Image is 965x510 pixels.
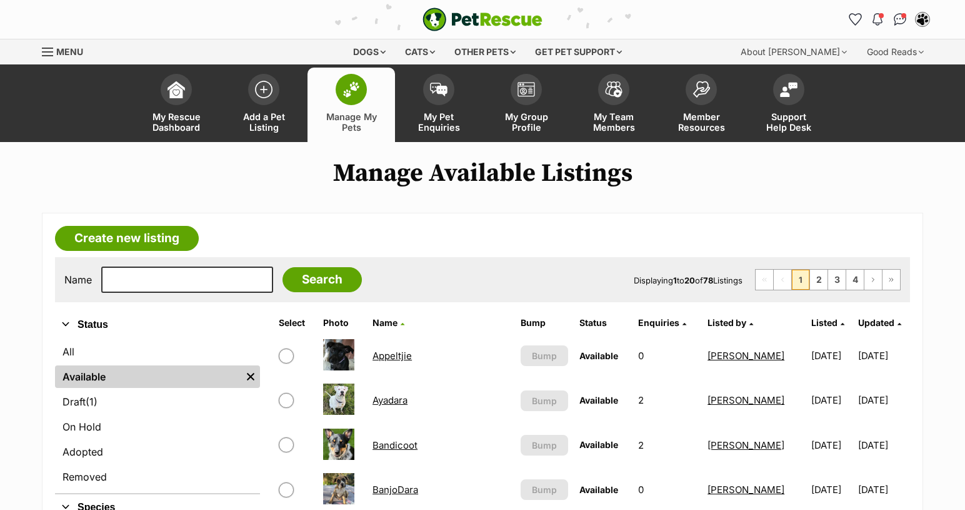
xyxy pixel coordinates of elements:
span: Previous page [774,270,791,290]
span: Name [372,317,397,328]
div: Other pets [446,39,524,64]
a: Updated [858,317,901,328]
span: Bump [532,483,557,496]
img: logo-e224e6f780fb5917bec1dbf3a21bbac754714ae5b6737aabdf751b685950b380.svg [422,8,542,31]
td: 0 [633,334,701,377]
span: Member Resources [673,111,729,133]
td: [DATE] [858,334,909,377]
span: Listed by [707,317,746,328]
a: My Group Profile [482,68,570,142]
td: [DATE] [858,379,909,422]
th: Select [274,313,316,333]
ul: Account quick links [845,9,932,29]
a: [PERSON_NAME] [707,484,784,496]
a: Last page [882,270,900,290]
div: Get pet support [526,39,631,64]
td: [DATE] [806,379,857,422]
span: My Rescue Dashboard [148,111,204,133]
a: [PERSON_NAME] [707,394,784,406]
a: Listed [811,317,844,328]
span: Bump [532,394,557,407]
a: Next page [864,270,882,290]
button: My account [912,9,932,29]
span: Available [579,439,618,450]
td: [DATE] [806,334,857,377]
img: help-desk-icon-fdf02630f3aa405de69fd3d07c3f3aa587a6932b1a1747fa1d2bba05be0121f9.svg [780,82,797,97]
a: Adopted [55,441,260,463]
td: [DATE] [858,424,909,467]
span: Menu [56,46,83,57]
th: Photo [318,313,367,333]
span: Add a Pet Listing [236,111,292,133]
div: Good Reads [858,39,932,64]
a: Ayadara [372,394,407,406]
a: Page 3 [828,270,846,290]
img: pet-enquiries-icon-7e3ad2cf08bfb03b45e93fb7055b45f3efa6380592205ae92323e6603595dc1f.svg [430,83,447,96]
span: Page 1 [792,270,809,290]
nav: Pagination [755,269,901,290]
strong: 1 [673,275,677,285]
a: Member Resources [657,68,745,142]
a: Conversations [890,9,910,29]
a: Manage My Pets [307,68,395,142]
a: Support Help Desk [745,68,832,142]
a: Available [55,365,241,388]
label: Name [64,274,92,285]
strong: 20 [684,275,695,285]
img: Lynda Smith profile pic [916,13,929,26]
a: Appeltjie [372,350,412,362]
a: On Hold [55,416,260,438]
button: Bump [521,435,568,456]
button: Bump [521,390,568,411]
a: Enquiries [638,317,686,328]
button: Status [55,317,260,333]
input: Search [282,267,362,292]
th: Status [574,313,632,333]
img: notifications-46538b983faf8c2785f20acdc204bb7945ddae34d4c08c2a6579f10ce5e182be.svg [872,13,882,26]
img: chat-41dd97257d64d25036548639549fe6c8038ab92f7586957e7f3b1b290dea8141.svg [894,13,907,26]
img: team-members-icon-5396bd8760b3fe7c0b43da4ab00e1e3bb1a5d9ba89233759b79545d2d3fc5d0d.svg [605,81,622,98]
a: [PERSON_NAME] [707,350,784,362]
div: About [PERSON_NAME] [732,39,856,64]
div: Dogs [344,39,394,64]
span: (1) [86,394,97,409]
span: Available [579,395,618,405]
td: 2 [633,379,701,422]
a: All [55,340,260,363]
strong: 78 [703,275,713,285]
button: Notifications [867,9,887,29]
span: My Pet Enquiries [411,111,467,133]
a: [PERSON_NAME] [707,439,784,451]
a: Page 2 [810,270,827,290]
span: Bump [532,439,557,452]
a: Page 4 [846,270,864,290]
a: My Rescue Dashboard [132,68,220,142]
button: Bump [521,345,568,366]
span: translation missing: en.admin.listings.index.attributes.enquiries [638,317,679,328]
a: Listed by [707,317,753,328]
td: [DATE] [806,424,857,467]
a: BanjoDara [372,484,418,496]
span: Updated [858,317,894,328]
span: My Group Profile [498,111,554,133]
div: Status [55,338,260,493]
img: manage-my-pets-icon-02211641906a0b7f246fdf0571729dbe1e7629f14944591b6c1af311fb30b64b.svg [342,81,360,98]
a: My Pet Enquiries [395,68,482,142]
img: dashboard-icon-eb2f2d2d3e046f16d808141f083e7271f6b2e854fb5c12c21221c1fb7104beca.svg [167,81,185,98]
span: My Team Members [586,111,642,133]
a: Remove filter [241,365,260,388]
a: Removed [55,466,260,488]
span: Bump [532,349,557,362]
img: member-resources-icon-8e73f808a243e03378d46382f2149f9095a855e16c252ad45f914b54edf8863c.svg [692,81,710,98]
span: Available [579,484,618,495]
span: Listed [811,317,837,328]
th: Bump [516,313,573,333]
a: Add a Pet Listing [220,68,307,142]
div: Cats [396,39,444,64]
a: Draft [55,390,260,413]
a: Create new listing [55,226,199,251]
span: Available [579,350,618,361]
img: add-pet-listing-icon-0afa8454b4691262ce3f59096e99ab1cd57d4a30225e0717b998d2c9b9846f56.svg [255,81,272,98]
a: PetRescue [422,8,542,31]
span: Manage My Pets [323,111,379,133]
